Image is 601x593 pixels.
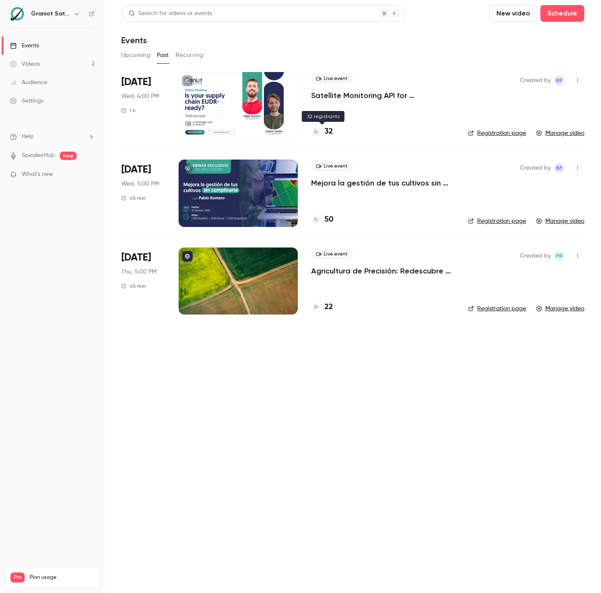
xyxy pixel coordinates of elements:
[121,49,150,62] button: Upcoming
[157,49,169,62] button: Past
[556,75,562,85] span: BF
[10,60,40,68] div: Videos
[128,9,212,18] div: Search for videos or events
[121,195,146,201] div: 45 min
[10,78,47,87] div: Audience
[121,251,151,264] span: [DATE]
[121,75,151,89] span: [DATE]
[536,217,584,225] a: Manage video
[10,572,25,583] span: Pro
[10,97,43,105] div: Settings
[22,170,53,179] span: What's new
[121,72,165,139] div: Sep 10 Wed, 4:00 PM (Europe/Paris)
[311,214,333,225] a: 50
[30,574,94,581] span: Plan usage
[489,5,537,22] button: New video
[84,171,95,178] iframe: Noticeable Trigger
[554,251,564,261] span: Pablo Romero
[536,129,584,137] a: Manage video
[176,49,204,62] button: Recurring
[311,126,333,137] a: 32
[554,163,564,173] span: Beliza Falcon
[121,35,147,45] h1: Events
[468,129,526,137] a: Registration page
[520,75,551,85] span: Created by
[10,132,95,141] li: help-dropdown-opener
[311,161,353,171] span: Live event
[520,251,551,261] span: Created by
[60,152,77,160] span: new
[311,74,353,84] span: Live event
[121,92,159,101] span: Wed, 4:00 PM
[121,160,165,227] div: Jul 23 Wed, 5:00 PM (Europe/Paris)
[540,5,584,22] button: Schedule
[311,302,333,313] a: 22
[121,248,165,315] div: May 15 Thu, 5:00 PM (Europe/Rome)
[468,217,526,225] a: Registration page
[325,302,333,313] h4: 22
[311,178,455,188] a: Mejora la gestión de tus cultivos sin complicarte | Webinar Graniot
[311,90,455,101] a: Satellite Monitoring API for Deforestation Verification – EUDR Supply Chains
[10,7,24,21] img: Graniot Satellite Technologies SL
[121,180,159,188] span: Wed, 5:00 PM
[121,107,136,114] div: 1 h
[311,266,455,276] a: Agricultura de Precisión: Redescubre Graniot
[121,268,156,276] span: Thu, 5:00 PM
[325,214,333,225] h4: 50
[556,163,562,173] span: BF
[520,163,551,173] span: Created by
[22,151,55,160] a: SpeakerHub
[468,304,526,313] a: Registration page
[325,126,333,137] h4: 32
[10,41,39,50] div: Events
[31,10,70,18] h6: Graniot Satellite Technologies SL
[554,75,564,85] span: Beliza Falcon
[121,283,146,289] div: 45 min
[536,304,584,313] a: Manage video
[121,163,151,176] span: [DATE]
[556,251,563,261] span: PR
[22,132,34,141] span: Help
[311,249,353,259] span: Live event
